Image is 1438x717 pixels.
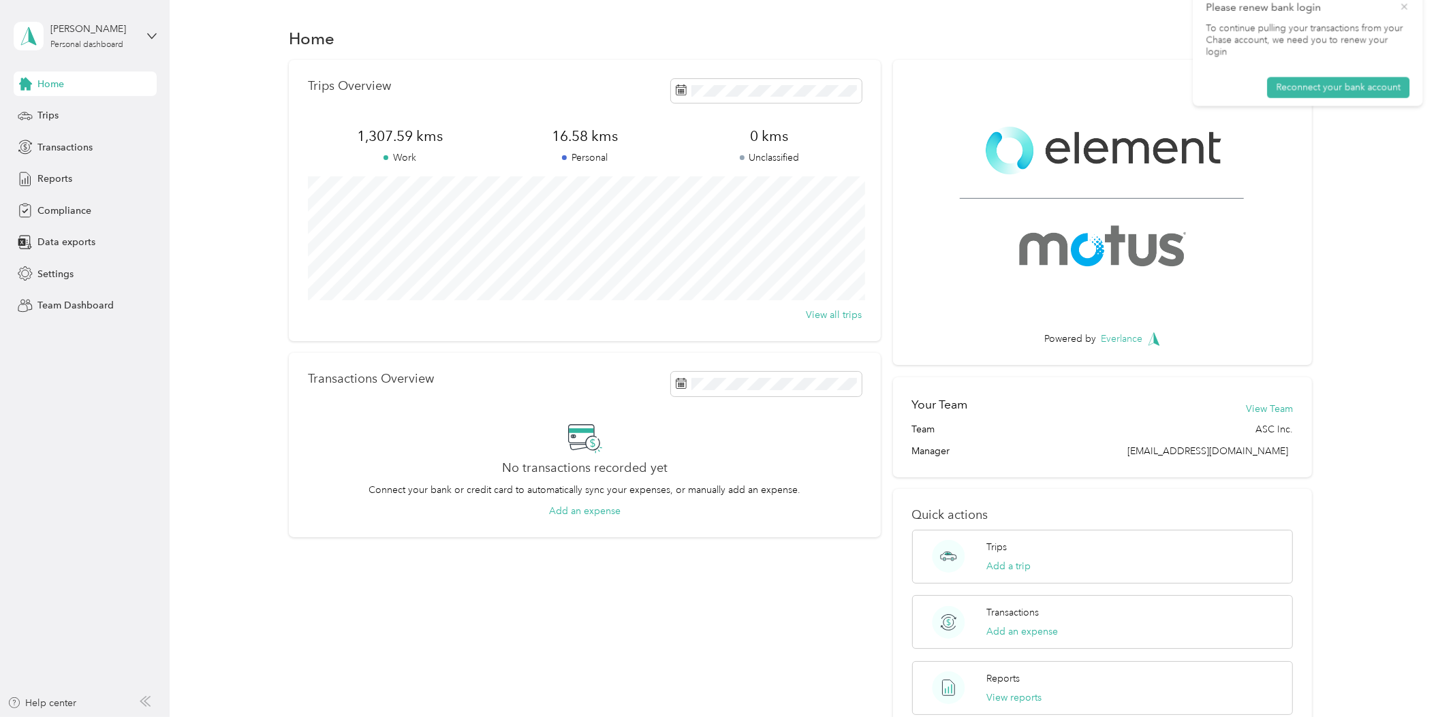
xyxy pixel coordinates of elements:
h2: Your Team [912,396,968,413]
button: Help center [7,696,77,710]
span: Manager [912,444,950,458]
p: Transactions Overview [308,372,434,386]
span: Trips [37,108,59,123]
div: [PERSON_NAME] [50,22,136,36]
span: Reports [37,172,72,186]
span: 16.58 kms [493,127,677,146]
p: Quick actions [912,508,1294,522]
button: View reports [986,690,1042,705]
p: Trips [986,540,1007,554]
span: 1,307.59 kms [308,127,493,146]
button: View Team [1246,402,1293,416]
p: Trips Overview [308,79,391,93]
button: Reconnect your bank account [1266,99,1413,121]
span: Settings [37,267,74,281]
span: ASC Inc. [1255,422,1293,436]
div: Personal dashboard [50,41,123,49]
p: Transactions [986,605,1039,620]
span: Powered by [1044,332,1096,346]
h1: Home [289,31,334,46]
span: Transactions [37,140,93,155]
p: Reports [986,671,1020,686]
span: Compliance [37,204,91,218]
p: Please renew bank login [1202,19,1393,36]
p: Work [308,150,493,165]
h2: No transactions recorded yet [502,461,668,475]
span: 0 kms [677,127,862,146]
iframe: Everlance-gr Chat Button Frame [1362,641,1438,717]
span: [EMAIL_ADDRESS][DOMAIN_NAME] [1127,445,1288,457]
button: Add an expense [549,504,621,518]
p: Unclassified [677,150,862,165]
button: View all trips [806,308,862,322]
span: Team [912,422,935,436]
img: Co-branding [912,79,1294,313]
span: Data exports [37,235,95,249]
p: Personal [493,150,677,165]
button: Add an expense [986,624,1058,639]
span: Everlance [1101,332,1142,346]
span: Team Dashboard [37,298,114,313]
p: Connect your bank or credit card to automatically sync your expenses, or manually add an expense. [369,483,801,497]
span: Home [37,77,64,91]
button: Add a trip [986,559,1031,573]
p: To continue pulling your transactions from your Chase account, we need you to renew your login [1202,43,1413,80]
